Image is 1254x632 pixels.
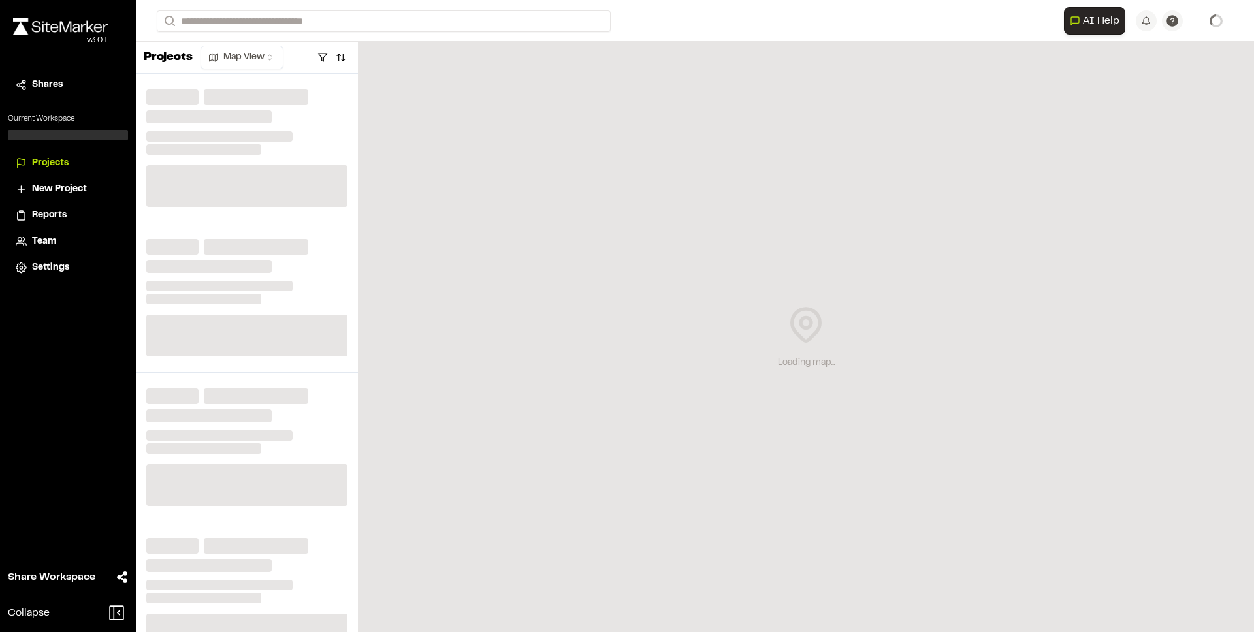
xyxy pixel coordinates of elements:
a: Settings [16,261,120,275]
div: Oh geez...please don't... [13,35,108,46]
div: Open AI Assistant [1064,7,1131,35]
a: Shares [16,78,120,92]
a: Reports [16,208,120,223]
a: New Project [16,182,120,197]
a: Team [16,234,120,249]
span: Team [32,234,56,249]
p: Current Workspace [8,113,128,125]
span: Reports [32,208,67,223]
a: Projects [16,156,120,170]
span: Share Workspace [8,569,95,585]
span: Settings [32,261,69,275]
span: New Project [32,182,87,197]
span: Projects [32,156,69,170]
p: Projects [144,49,193,67]
span: AI Help [1083,13,1119,29]
span: Shares [32,78,63,92]
img: rebrand.png [13,18,108,35]
button: Open AI Assistant [1064,7,1125,35]
button: Search [157,10,180,32]
div: Loading map... [778,356,835,370]
span: Collapse [8,605,50,621]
